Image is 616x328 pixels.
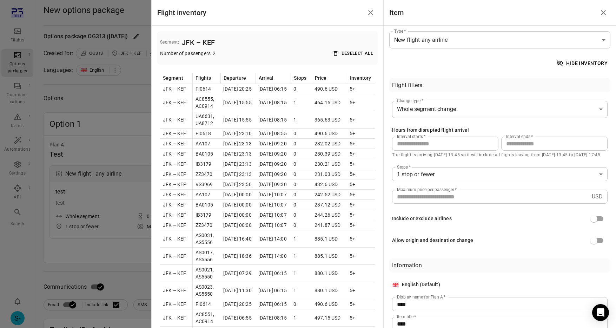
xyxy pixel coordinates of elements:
td: JFK – KEF [160,159,192,169]
td: [DATE] 23:13 [220,138,256,149]
td: [DATE] 16:40 [220,230,256,247]
td: [DATE] 18:36 [220,247,256,264]
td: JFK – KEF [160,199,192,210]
td: JFK – KEF [160,149,192,159]
div: English (Default) [402,281,440,289]
td: FI0618 [192,128,220,138]
td: JFK – KEF [160,138,192,149]
div: Information [392,261,422,270]
label: Interval ends [506,133,533,139]
td: ZZ3470 [192,169,220,179]
td: JFK – KEF [160,169,192,179]
button: Hide inventory [555,57,610,70]
td: JFK – KEF [160,111,192,128]
div: Include or exclude airlines [392,215,452,223]
td: [DATE] 23:13 [220,169,256,179]
h1: Item [389,7,404,18]
button: Close drawer [596,6,610,20]
td: BA0105 [192,149,220,159]
td: JFK – KEF [160,230,192,247]
label: Maximum price per passenger [397,186,457,192]
td: [DATE] 15:55 [220,111,256,128]
td: IB3179 [192,159,220,169]
td: [DATE] 23:50 [220,179,256,189]
td: BA0105 [192,199,220,210]
td: JFK – KEF [160,128,192,138]
p: USD [592,192,603,201]
td: JFK – KEF [160,210,192,220]
td: [DATE] 00:00 [220,220,256,230]
div: Flight filters [392,81,422,90]
label: Item title [397,314,416,320]
td: AS0017, AS5556 [192,247,220,264]
td: [DATE] 00:00 [220,199,256,210]
span: Whole segment change [397,105,596,113]
td: AA107 [192,138,220,149]
p: The flight is arriving [DATE] 13:45 so it will include all flights leaving from [DATE] 13:45 to [... [392,152,608,159]
td: ZZ3470 [192,220,220,230]
div: Hours from disrupted flight arrival [392,126,469,134]
label: Interval starts [397,133,425,139]
div: Open Intercom Messenger [592,304,609,321]
td: [DATE] 23:10 [220,128,256,138]
td: [DATE] 23:13 [220,159,256,169]
label: Type [394,28,406,34]
td: JFK – KEF [160,247,192,264]
td: IB3179 [192,210,220,220]
td: AA107 [192,189,220,199]
td: UA6631, UA8712 [192,111,220,128]
td: [DATE] 23:13 [220,149,256,159]
td: AS0031, AS5556 [192,230,220,247]
td: [DATE] 00:00 [220,210,256,220]
div: Allow origin and destination change [392,237,473,244]
label: Display name for Plan A [397,294,446,300]
td: JFK – KEF [160,189,192,199]
label: Stops [397,164,411,170]
td: JFK – KEF [160,220,192,230]
td: JFK – KEF [160,179,192,189]
div: 1 stop or fewer [392,167,608,181]
td: [DATE] 00:00 [220,189,256,199]
td: VS3969 [192,179,220,189]
span: New flight any airline [394,36,599,44]
label: Change type [397,98,423,104]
